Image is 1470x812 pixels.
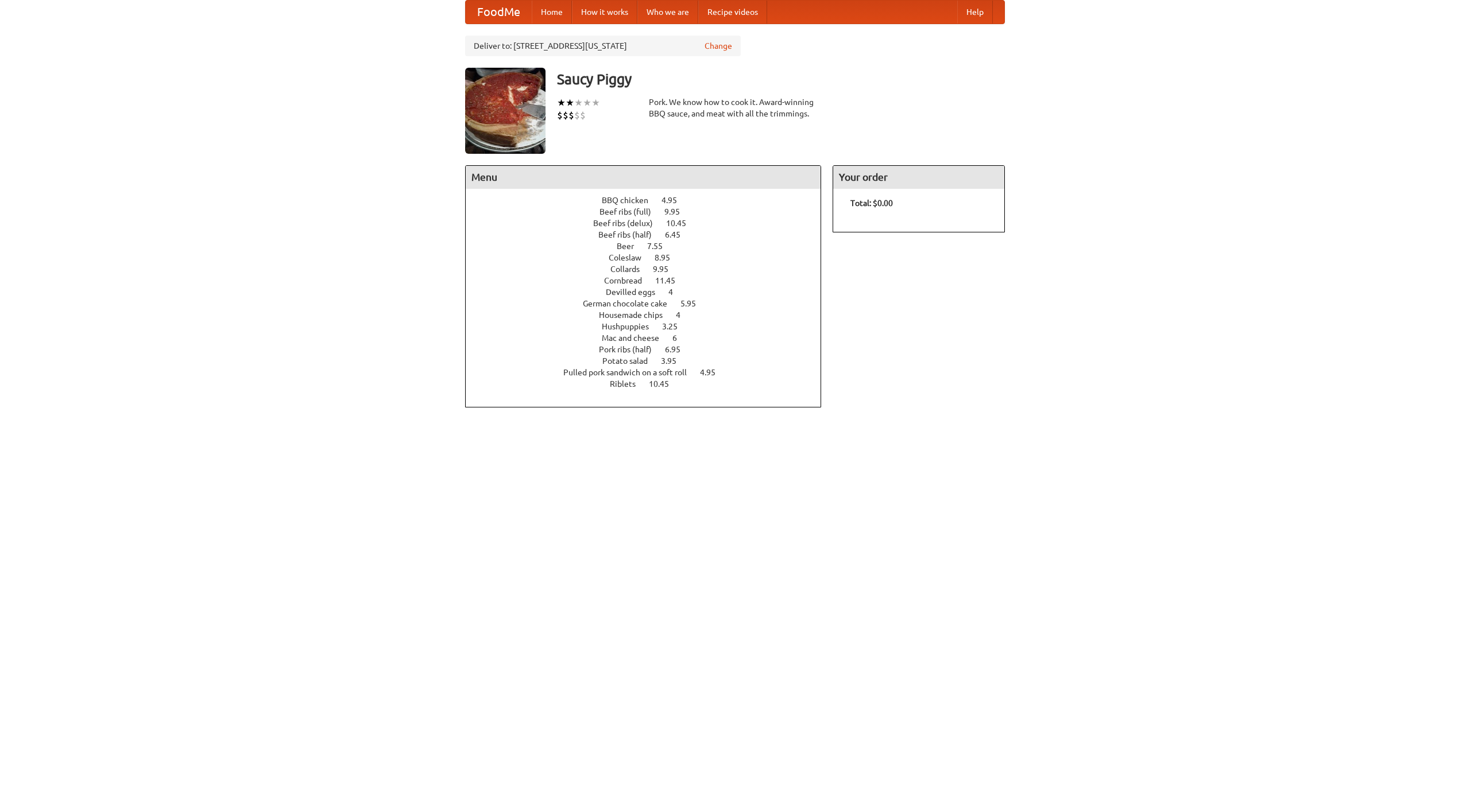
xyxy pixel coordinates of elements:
li: ★ [557,96,566,109]
a: Help [957,1,993,24]
span: Riblets [610,379,647,388]
a: Potato salad 3.95 [602,356,698,366]
span: Pork ribs (half) [599,345,663,354]
span: Hushpuppies [602,322,660,331]
a: Who we are [637,1,698,24]
span: 7.55 [647,242,674,251]
span: Collards [610,265,651,274]
span: 10.45 [649,379,680,388]
a: How it works [572,1,637,24]
li: ★ [583,96,591,109]
a: Devilled eggs 4 [606,287,694,297]
li: $ [568,109,574,122]
a: BBQ chicken 4.95 [602,196,698,205]
span: 3.95 [661,356,688,366]
h4: Your order [833,166,1004,189]
a: Change [705,40,732,52]
b: Total: $0.00 [850,199,893,208]
h4: Menu [466,166,821,189]
div: Pork. We know how to cook it. Award-winning BBQ sauce, and meat with all the trimmings. [649,96,821,119]
span: Beef ribs (half) [598,230,663,239]
span: Pulled pork sandwich on a soft roll [563,368,698,377]
span: 6.45 [665,230,692,239]
a: Mac and cheese 6 [602,333,698,343]
span: Housemade chips [599,310,674,320]
span: Beef ribs (delux) [593,219,664,228]
span: 6 [672,333,688,343]
span: 3.25 [662,322,689,331]
div: Deliver to: [STREET_ADDRESS][US_STATE] [465,36,741,56]
li: $ [580,109,586,122]
span: 5.95 [680,299,707,308]
span: 4 [668,287,684,297]
span: Beef ribs (full) [599,207,663,216]
span: 10.45 [666,219,698,228]
a: Riblets 10.45 [610,379,690,388]
span: 9.95 [653,265,680,274]
a: Beef ribs (delux) 10.45 [593,219,707,228]
a: FoodMe [466,1,532,24]
span: 4.95 [700,368,727,377]
span: 11.45 [655,276,687,285]
li: $ [557,109,563,122]
img: angular.jpg [465,68,546,154]
a: German chocolate cake 5.95 [583,299,717,308]
span: German chocolate cake [583,299,679,308]
span: BBQ chicken [602,196,660,205]
a: Cornbread 11.45 [604,276,697,285]
span: Cornbread [604,276,653,285]
li: ★ [591,96,600,109]
span: 4 [676,310,692,320]
span: 8.95 [655,253,682,262]
span: Potato salad [602,356,659,366]
li: ★ [574,96,583,109]
a: Hushpuppies 3.25 [602,322,699,331]
a: Collards 9.95 [610,265,690,274]
a: Beef ribs (half) 6.45 [598,230,702,239]
span: 4.95 [661,196,688,205]
span: Mac and cheese [602,333,671,343]
span: Beer [617,242,645,251]
span: Coleslaw [609,253,653,262]
a: Housemade chips 4 [599,310,702,320]
a: Coleslaw 8.95 [609,253,691,262]
span: 9.95 [664,207,691,216]
span: Devilled eggs [606,287,667,297]
li: $ [563,109,568,122]
h3: Saucy Piggy [557,68,1005,91]
span: 6.95 [665,345,692,354]
li: $ [574,109,580,122]
a: Pulled pork sandwich on a soft roll 4.95 [563,368,737,377]
a: Pork ribs (half) 6.95 [599,345,702,354]
a: Home [532,1,572,24]
a: Beer 7.55 [617,242,684,251]
a: Recipe videos [698,1,767,24]
li: ★ [566,96,574,109]
a: Beef ribs (full) 9.95 [599,207,701,216]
